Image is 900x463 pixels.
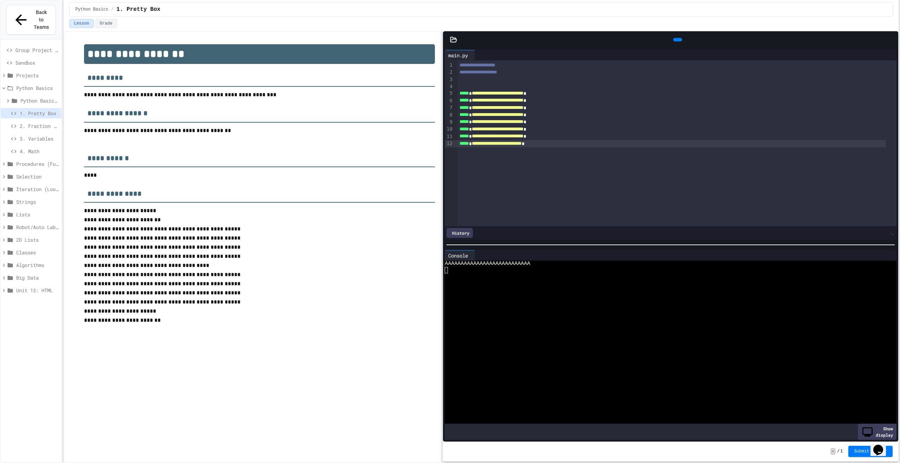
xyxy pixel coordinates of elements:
[95,19,117,28] button: Grade
[20,135,59,142] span: 3. Variables
[445,50,475,60] div: main.py
[870,435,893,456] iframe: chat widget
[848,446,893,457] button: Submit Answer
[16,249,59,256] span: Classes
[446,228,473,238] div: History
[16,198,59,206] span: Strings
[16,173,59,180] span: Selection
[445,112,454,119] div: 8
[854,449,887,454] span: Submit Answer
[445,133,454,140] div: 11
[69,19,94,28] button: Lesson
[16,274,59,281] span: Big Data
[20,122,59,130] span: 2. Fraction to Decimal
[445,250,475,261] div: Console
[445,140,454,147] div: 12
[16,160,59,168] span: Procedures (Functions)
[16,261,59,269] span: Algorithms
[20,148,59,155] span: 4. Math
[116,5,160,14] span: 1. Pretty Box
[445,261,530,267] span: AAAAAAAAAAAAAAAAAAAAAAAAAAA
[445,69,454,76] div: 2
[75,7,108,12] span: Python Basics
[15,46,59,54] span: Group Project - Mad Libs
[6,5,56,35] button: Back to Teams
[445,52,471,59] div: main.py
[445,126,454,133] div: 10
[33,9,50,31] span: Back to Teams
[445,104,454,111] div: 7
[16,223,59,231] span: Robot/Auto Labs 1
[16,211,59,218] span: Lists
[20,110,59,117] span: 1. Pretty Box
[16,287,59,294] span: Unit 13: HTML
[16,236,59,243] span: 2D Lists
[445,62,454,69] div: 1
[16,84,59,92] span: Python Basics
[830,448,836,455] span: -
[16,185,59,193] span: Iteration (Loops)
[16,72,59,79] span: Projects
[858,424,896,440] div: Show display
[445,76,454,83] div: 3
[837,449,840,454] span: /
[445,90,454,97] div: 5
[840,449,843,454] span: 1
[111,7,114,12] span: /
[445,252,471,259] div: Console
[445,119,454,126] div: 9
[20,97,59,104] span: Python Basics: To Reviews
[445,83,454,90] div: 4
[445,97,454,104] div: 6
[15,59,59,66] span: Sandbox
